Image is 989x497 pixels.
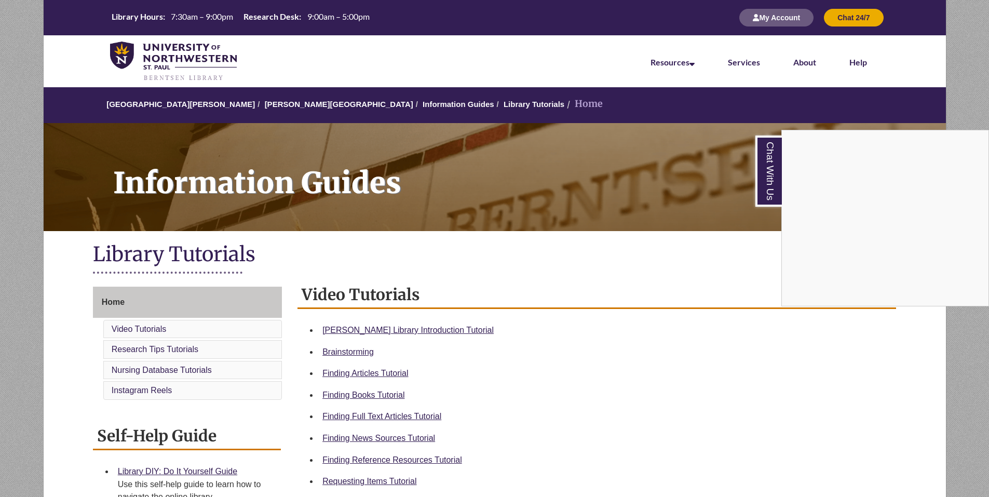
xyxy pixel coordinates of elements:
[782,130,988,306] iframe: Chat Widget
[110,42,237,82] img: UNWSP Library Logo
[728,57,760,67] a: Services
[793,57,816,67] a: About
[651,57,695,67] a: Resources
[755,136,782,207] a: Chat With Us
[849,57,867,67] a: Help
[781,130,989,306] div: Chat With Us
